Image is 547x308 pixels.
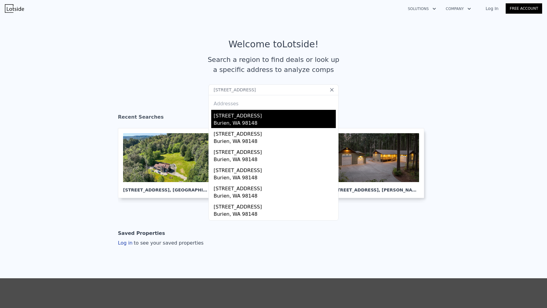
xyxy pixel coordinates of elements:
[214,110,336,120] div: [STREET_ADDRESS]
[214,201,336,211] div: [STREET_ADDRESS]
[441,3,476,14] button: Company
[214,211,336,219] div: Burien, WA 98148
[403,3,441,14] button: Solutions
[118,128,220,198] a: [STREET_ADDRESS], [GEOGRAPHIC_DATA]
[327,128,429,198] a: [STREET_ADDRESS], [PERSON_NAME]
[211,95,336,110] div: Addresses
[5,4,24,13] img: Lotside
[123,182,210,193] div: [STREET_ADDRESS] , [GEOGRAPHIC_DATA]
[118,239,204,247] div: Log in
[214,192,336,201] div: Burien, WA 98148
[118,227,165,239] div: Saved Properties
[118,109,429,128] div: Recent Searches
[214,219,336,229] div: [STREET_ADDRESS]
[214,146,336,156] div: [STREET_ADDRESS]
[214,156,336,164] div: Burien, WA 98148
[229,39,319,50] div: Welcome to Lotside !
[214,183,336,192] div: [STREET_ADDRESS]
[332,182,419,193] div: [STREET_ADDRESS] , [PERSON_NAME]
[214,120,336,128] div: Burien, WA 98148
[214,164,336,174] div: [STREET_ADDRESS]
[478,5,506,12] a: Log In
[214,128,336,138] div: [STREET_ADDRESS]
[208,84,339,95] input: Search an address or region...
[214,138,336,146] div: Burien, WA 98148
[506,3,542,14] a: Free Account
[132,240,204,246] span: to see your saved properties
[205,55,342,75] div: Search a region to find deals or look up a specific address to analyze comps
[214,174,336,183] div: Burien, WA 98148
